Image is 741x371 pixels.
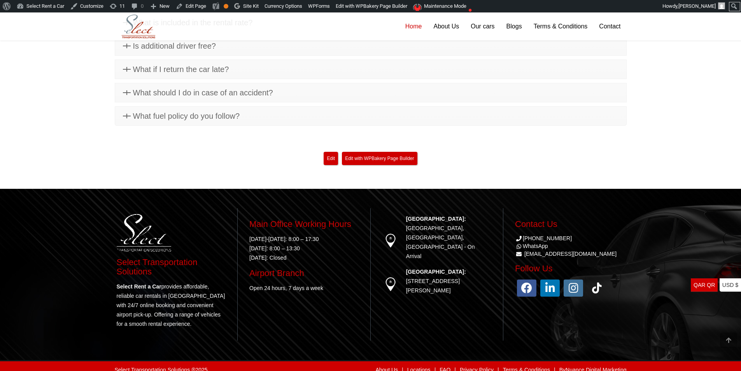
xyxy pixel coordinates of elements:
[515,243,548,249] a: WhatsApp
[427,12,465,40] a: About Us
[133,112,240,120] span: What fuel policy do you follow?
[515,235,572,241] a: [PHONE_NUMBER]
[115,60,626,79] a: What if I return the car late?
[115,83,626,102] a: What should I do in case of an accident?
[501,12,528,40] a: Blogs
[249,234,359,262] p: [DATE]-[DATE]: 8:00 – 17:30 [DATE]: 8:00 – 13:30 [DATE]: Closed
[243,3,259,9] span: Site Kit
[133,42,216,50] span: Is additional driver free?
[413,4,423,11] img: Maintenance mode is disabled
[515,264,625,273] h3: Follow Us
[593,12,626,40] a: Contact
[324,152,338,165] a: Edit"Home"
[528,12,594,40] a: Terms & Conditions
[678,3,716,9] span: [PERSON_NAME]
[249,269,359,278] h3: Airport Branch
[117,283,161,290] strong: Select Rent a Car
[224,4,228,9] div: OK
[117,282,226,329] p: provides affordable, reliable car rentals in [GEOGRAPHIC_DATA] with 24/7 online booking and conve...
[406,216,466,222] strong: [GEOGRAPHIC_DATA]:
[465,12,500,40] a: Our cars
[399,12,428,40] a: Home
[133,65,229,74] span: What if I return the car late?
[524,251,617,257] a: [EMAIL_ADDRESS][DOMAIN_NAME]
[406,269,466,275] strong: [GEOGRAPHIC_DATA]:
[115,107,626,125] a: What fuel policy do you follow?
[342,152,417,165] a: Edit with WPBakery Page Builder
[691,278,718,292] a: QAR QR
[406,278,460,294] a: [STREET_ADDRESS][PERSON_NAME]
[115,37,626,55] a: Is additional driver free?
[515,220,625,229] h3: Contact Us
[720,278,741,292] a: USD $
[406,225,475,259] a: [GEOGRAPHIC_DATA], [GEOGRAPHIC_DATA], [GEOGRAPHIC_DATA] - On Arrival
[466,2,474,9] i: ●
[249,220,359,229] h3: Main Office Working Hours
[117,13,160,40] img: Select Rent a Car
[249,283,359,293] p: Open 24 hours, 7 days a week
[133,88,273,97] span: What should I do in case of an accident?
[117,258,226,276] h3: Select Transportation Solutions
